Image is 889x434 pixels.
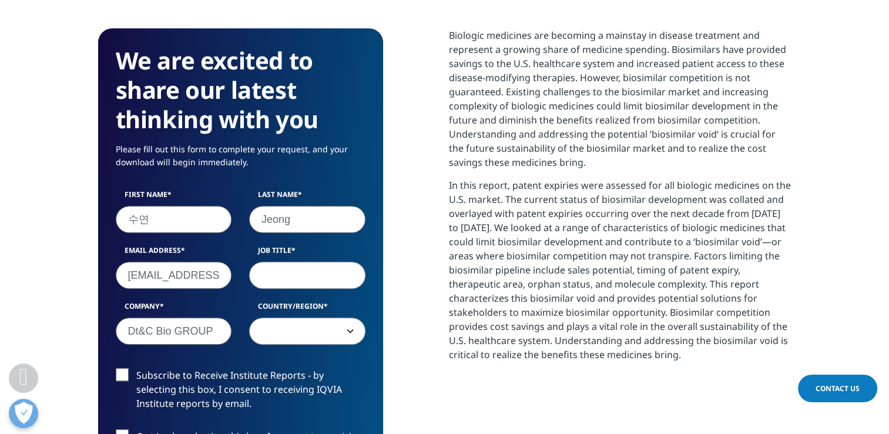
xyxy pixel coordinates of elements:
[798,375,877,402] a: Contact Us
[449,28,791,178] p: Biologic medicines are becoming a mainstay in disease treatment and represent a growing share of ...
[249,301,365,318] label: Country/Region
[249,189,365,206] label: Last Name
[116,189,232,206] label: First Name
[116,143,365,178] p: Please fill out this form to complete your request, and your download will begin immediately.
[116,46,365,134] h3: We are excited to share our latest thinking with you
[249,245,365,262] label: Job Title
[449,178,791,370] p: In this report, patent expiries were assessed for all biologic medicines on the U.S. market. The ...
[9,399,38,428] button: 개방형 기본 설정
[816,383,860,393] span: Contact Us
[116,301,232,318] label: Company
[116,368,365,417] label: Subscribe to Receive Institute Reports - by selecting this box, I consent to receiving IQVIA Inst...
[116,245,232,262] label: Email Address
